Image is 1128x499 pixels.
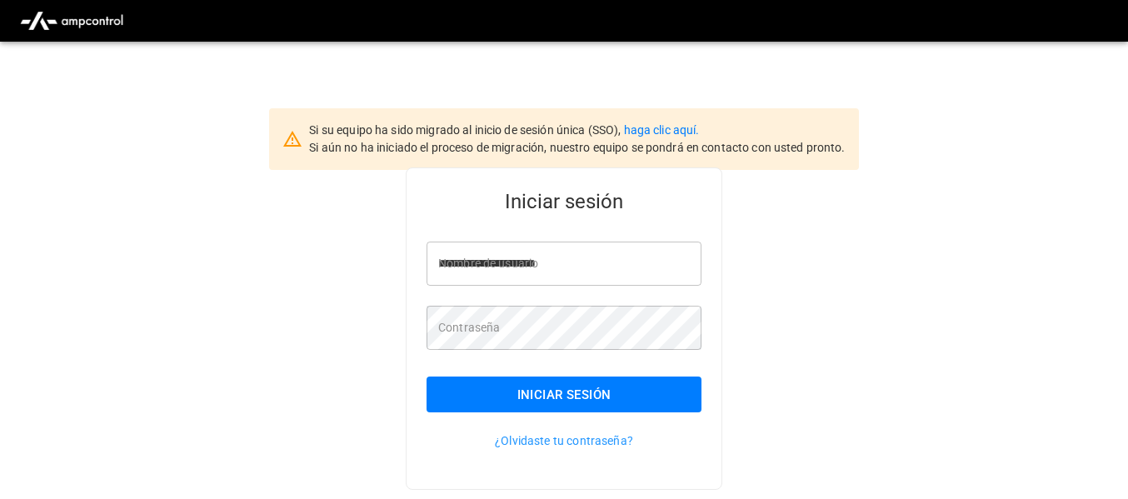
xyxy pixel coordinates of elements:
font: Iniciar sesión [517,387,611,402]
font: Si su equipo ha sido migrado al inicio de sesión única (SSO), [309,123,621,137]
font: Si aún no ha iniciado el proceso de migración, nuestro equipo se pondrá en contacto con usted pro... [309,141,845,154]
font: Iniciar sesión [505,190,623,213]
img: logotipo de ampcontrol.io [13,5,130,37]
font: ¿Olvidaste tu contraseña? [495,434,633,447]
a: haga clic aquí. [624,123,700,137]
button: Iniciar sesión [427,377,701,412]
